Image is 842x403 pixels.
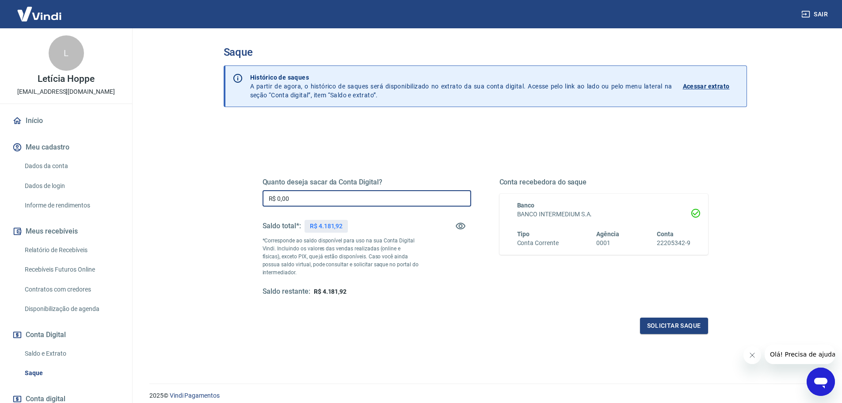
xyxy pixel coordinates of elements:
span: Olá! Precisa de ajuda? [5,6,74,13]
a: Contratos com credores [21,280,122,299]
a: Saldo e Extrato [21,345,122,363]
iframe: Fechar mensagem [743,346,761,364]
a: Relatório de Recebíveis [21,241,122,259]
p: [EMAIL_ADDRESS][DOMAIN_NAME] [17,87,115,96]
h6: BANCO INTERMEDIUM S.A. [517,210,690,219]
a: Recebíveis Futuros Online [21,261,122,279]
button: Solicitar saque [640,318,708,334]
p: Acessar extrato [683,82,730,91]
p: *Corresponde ao saldo disponível para uso na sua Conta Digital Vindi. Incluindo os valores das ve... [263,237,419,276]
a: Acessar extrato [683,73,739,100]
button: Sair [800,6,831,23]
a: Dados da conta [21,157,122,175]
a: Informe de rendimentos [21,196,122,215]
button: Conta Digital [11,325,122,345]
h3: Saque [224,46,747,58]
p: Letícia Hoppe [38,74,94,84]
span: Tipo [517,230,530,238]
img: Vindi [11,0,68,27]
h6: 22205342-9 [657,238,690,248]
a: Dados de login [21,177,122,195]
h6: Conta Corrente [517,238,559,248]
a: Vindi Pagamentos [170,392,220,399]
a: Saque [21,364,122,382]
h5: Quanto deseja sacar da Conta Digital? [263,178,471,187]
p: R$ 4.181,92 [310,222,343,231]
a: Início [11,111,122,130]
button: Meu cadastro [11,138,122,157]
span: Agência [596,230,619,238]
p: 2025 © [149,391,821,400]
h6: 0001 [596,238,619,248]
span: Conta [657,230,674,238]
span: R$ 4.181,92 [314,288,347,295]
button: Meus recebíveis [11,222,122,241]
h5: Saldo restante: [263,287,310,296]
iframe: Botão para abrir a janela de mensagens [807,368,835,396]
a: Disponibilização de agenda [21,300,122,318]
div: L [49,35,84,71]
p: Histórico de saques [250,73,672,82]
h5: Saldo total*: [263,222,301,230]
p: A partir de agora, o histórico de saques será disponibilizado no extrato da sua conta digital. Ac... [250,73,672,100]
h5: Conta recebedora do saque [499,178,708,187]
iframe: Mensagem da empresa [765,345,835,364]
span: Banco [517,202,535,209]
